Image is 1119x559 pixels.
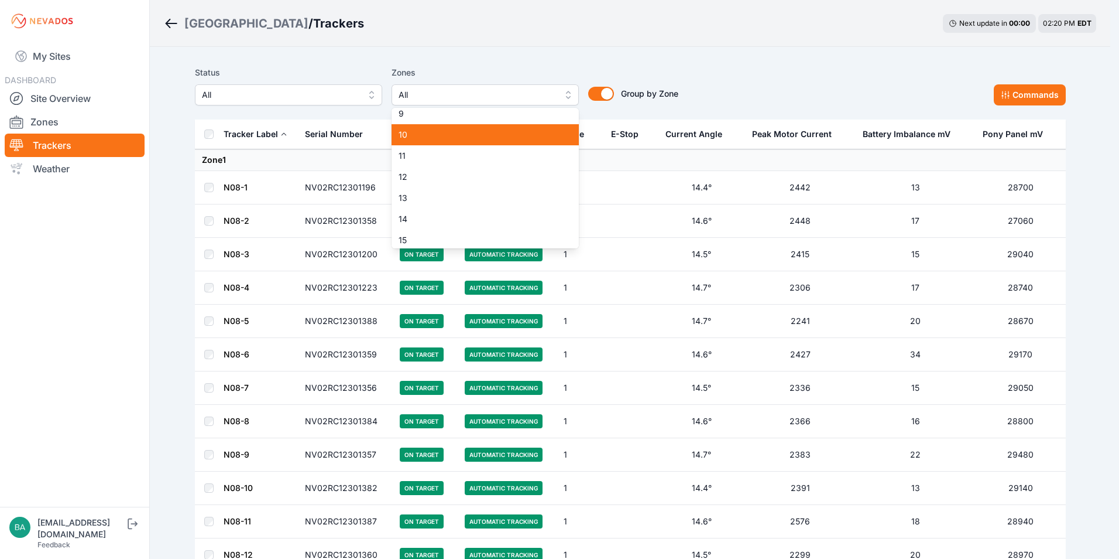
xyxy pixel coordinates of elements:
span: 15 [399,234,558,246]
div: All [392,108,579,248]
span: 13 [399,192,558,204]
span: 14 [399,213,558,225]
span: 9 [399,108,558,120]
span: 12 [399,171,558,183]
span: All [399,88,555,102]
span: 11 [399,150,558,162]
span: 10 [399,129,558,141]
button: All [392,84,579,105]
